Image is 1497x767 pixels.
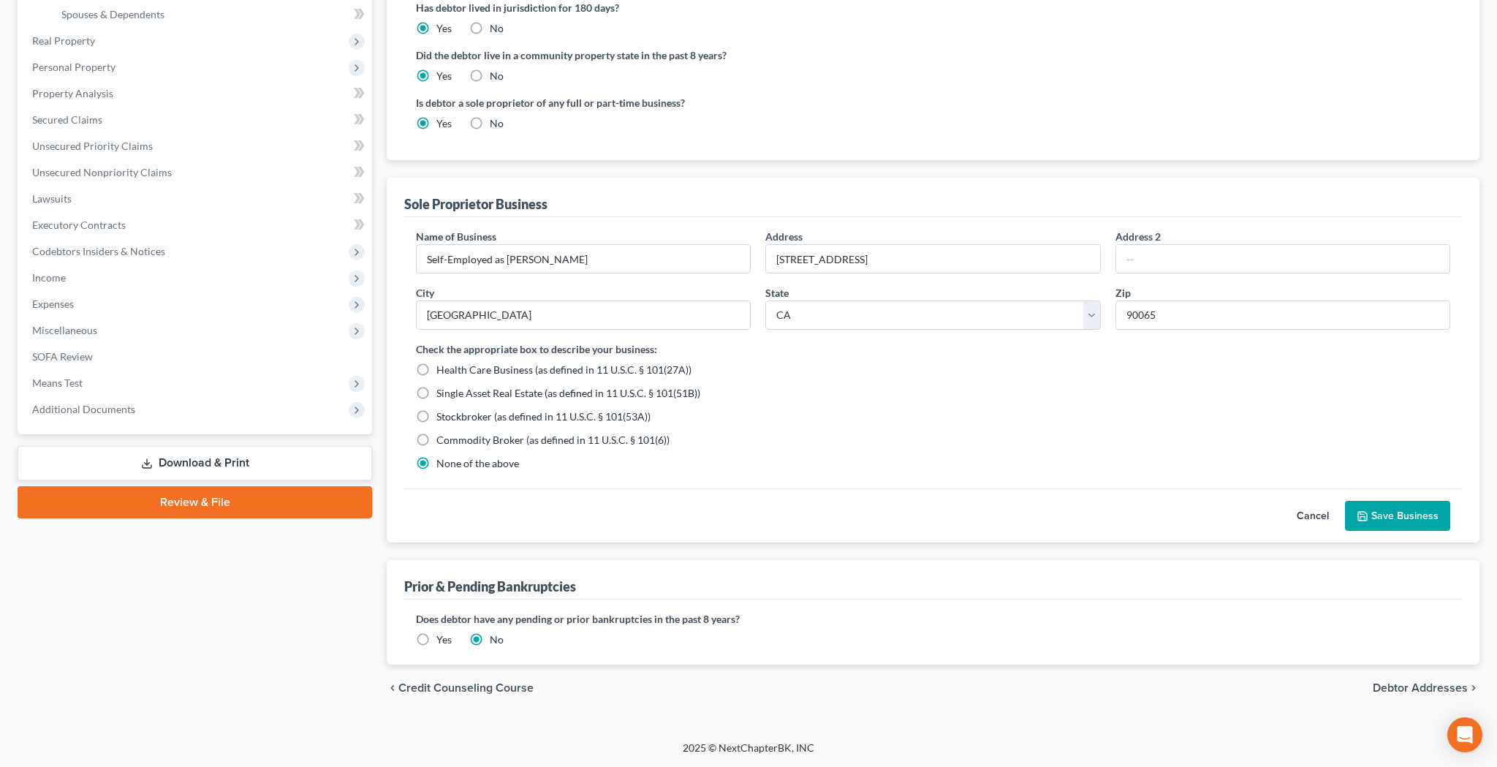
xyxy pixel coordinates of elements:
label: No [490,116,504,131]
label: Check the appropriate box to describe your business: [416,341,657,357]
label: Yes [436,69,452,83]
label: Yes [436,632,452,647]
a: Property Analysis [20,80,372,107]
a: Executory Contracts [20,212,372,238]
span: Real Property [32,34,95,47]
label: Is debtor a sole proprietor of any full or part-time business? [416,95,926,110]
input: XXXXX [1115,301,1450,330]
span: Credit Counseling Course [398,682,534,694]
span: None of the above [436,457,519,469]
span: Codebtors Insiders & Notices [32,245,165,257]
label: Yes [436,116,452,131]
a: Secured Claims [20,107,372,133]
button: Cancel [1281,502,1345,531]
span: Income [32,271,66,284]
label: No [490,632,504,647]
span: Debtor Addresses [1373,682,1468,694]
button: Debtor Addresses chevron_right [1373,682,1479,694]
a: Unsecured Priority Claims [20,133,372,159]
button: Save Business [1345,501,1450,532]
div: 2025 © NextChapterBK, INC [332,741,1165,767]
span: Miscellaneous [32,324,97,336]
label: State [765,285,789,301]
input: Enter name... [417,245,750,273]
a: Lawsuits [20,186,372,212]
button: chevron_left Credit Counseling Course [387,682,534,694]
i: chevron_right [1468,682,1479,694]
label: No [490,21,504,36]
span: Means Test [32,377,83,389]
a: Spouses & Dependents [50,1,372,28]
label: Did the debtor live in a community property state in the past 8 years? [416,48,1450,63]
span: Name of Business [416,230,496,243]
a: Download & Print [18,446,372,480]
span: SOFA Review [32,350,93,363]
div: Prior & Pending Bankruptcies [404,578,576,595]
input: Enter city.. [417,301,750,329]
div: Open Intercom Messenger [1447,717,1482,752]
label: Zip [1115,285,1131,301]
i: chevron_left [387,682,398,694]
span: Unsecured Priority Claims [32,140,153,152]
label: Yes [436,21,452,36]
label: Does debtor have any pending or prior bankruptcies in the past 8 years? [416,611,1450,627]
a: Unsecured Nonpriority Claims [20,159,372,186]
input: Enter address... [766,245,1099,273]
span: Lawsuits [32,192,72,205]
a: SOFA Review [20,344,372,370]
span: Personal Property [32,61,115,73]
label: City [416,285,434,301]
span: Single Asset Real Estate (as defined in 11 U.S.C. § 101(51B)) [436,387,700,399]
a: Review & File [18,486,372,518]
span: Additional Documents [32,403,135,415]
label: Address 2 [1115,229,1161,244]
span: Property Analysis [32,87,113,99]
label: No [490,69,504,83]
input: -- [1116,245,1449,273]
label: Address [765,229,803,244]
span: Health Care Business (as defined in 11 U.S.C. § 101(27A)) [436,363,691,376]
span: Unsecured Nonpriority Claims [32,166,172,178]
span: Commodity Broker (as defined in 11 U.S.C. § 101(6)) [436,434,670,446]
span: Spouses & Dependents [61,8,164,20]
span: Executory Contracts [32,219,126,231]
span: Stockbroker (as defined in 11 U.S.C. § 101(53A)) [436,410,651,423]
span: Secured Claims [32,113,102,126]
span: Expenses [32,298,74,310]
div: Sole Proprietor Business [404,195,547,213]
